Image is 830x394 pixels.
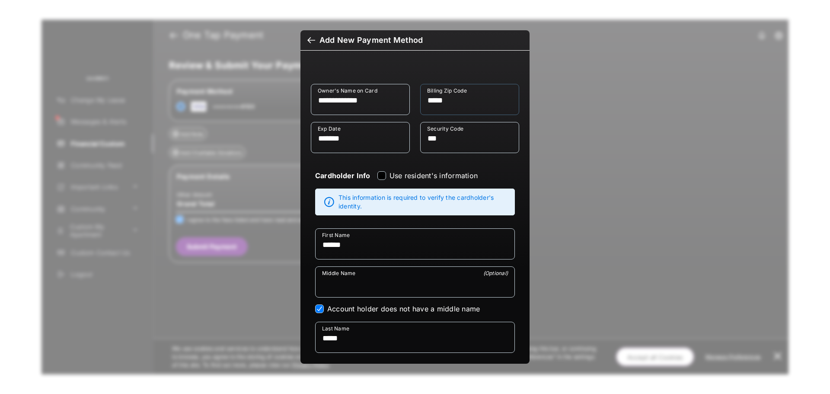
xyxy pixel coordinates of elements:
iframe: Credit card field [311,46,519,84]
span: This information is required to verify the cardholder's identity. [338,193,510,211]
strong: Cardholder Info [315,171,370,195]
label: Use resident's information [389,171,478,180]
div: Add New Payment Method [319,35,423,45]
label: Account holder does not have a middle name [327,304,480,313]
